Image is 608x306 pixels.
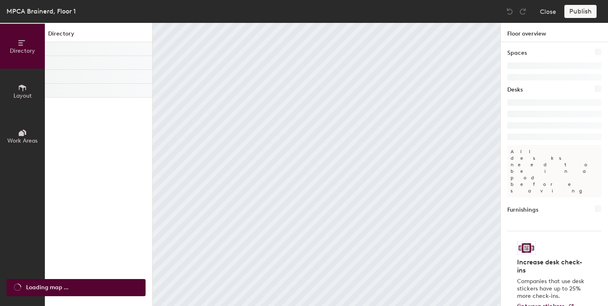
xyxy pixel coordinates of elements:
[26,283,69,292] span: Loading map ...
[507,145,601,197] p: All desks need to be in a pod before saving
[517,258,587,275] h4: Increase desk check-ins
[501,23,608,42] h1: Floor overview
[10,47,35,54] span: Directory
[540,5,556,18] button: Close
[506,7,514,16] img: Undo
[153,23,500,306] canvas: Map
[45,29,152,42] h1: Directory
[517,241,536,255] img: Sticker logo
[507,49,527,58] h1: Spaces
[7,137,38,144] span: Work Areas
[519,7,527,16] img: Redo
[517,278,587,300] p: Companies that use desk stickers have up to 25% more check-ins.
[13,92,32,99] span: Layout
[507,85,523,94] h1: Desks
[7,6,76,16] div: MPCA Brainerd, Floor 1
[507,205,538,214] h1: Furnishings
